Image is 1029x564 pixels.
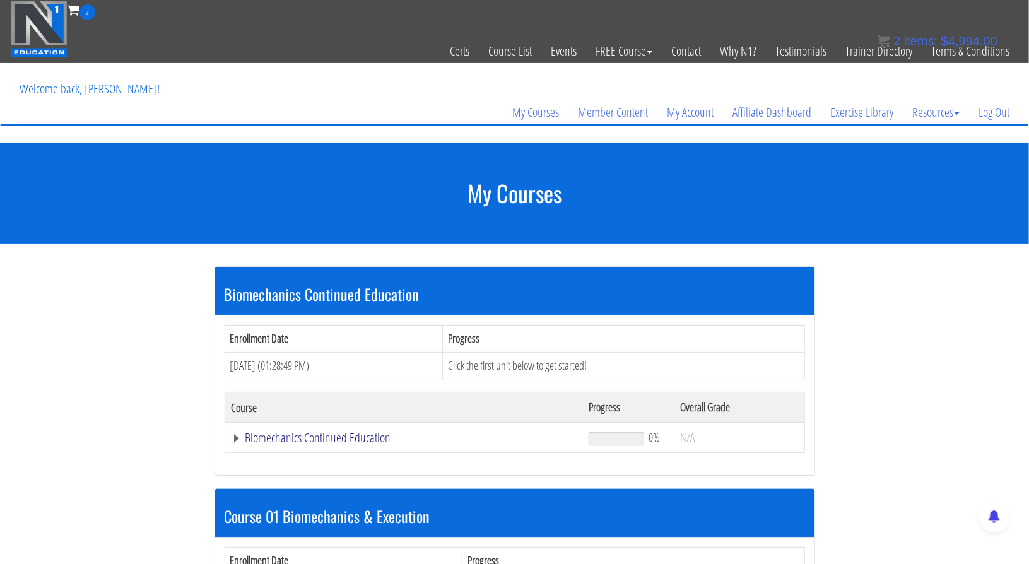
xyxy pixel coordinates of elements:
bdi: 4,994.00 [941,34,997,48]
a: 2 items: $4,994.00 [878,34,997,48]
th: Progress [582,392,674,423]
a: Affiliate Dashboard [723,82,821,143]
a: Why N1? [710,20,766,82]
a: Events [541,20,586,82]
a: Course List [479,20,541,82]
a: 2 [68,1,95,18]
a: Certs [440,20,479,82]
a: Exercise Library [821,82,903,143]
a: Member Content [568,82,657,143]
th: Progress [443,325,804,352]
a: Trainer Directory [836,20,922,82]
a: Contact [662,20,710,82]
a: Biomechanics Continued Education [232,432,577,444]
th: Enrollment Date [225,325,443,352]
span: $ [941,34,948,48]
a: Testimonials [766,20,836,82]
span: 2 [893,34,900,48]
td: Click the first unit below to get started! [443,352,804,379]
h3: Course 01 Biomechanics & Execution [225,508,805,524]
a: Log Out [969,82,1019,143]
a: My Courses [503,82,568,143]
td: [DATE] (01:28:49 PM) [225,352,443,379]
span: items: [904,34,938,48]
h3: Biomechanics Continued Education [225,286,805,302]
p: Welcome back, [PERSON_NAME]! [10,64,169,114]
span: 0% [649,430,660,444]
span: 2 [79,4,95,20]
img: n1-education [10,1,68,57]
a: My Account [657,82,723,143]
th: Course [225,392,582,423]
th: Overall Grade [674,392,804,423]
a: Resources [903,82,969,143]
img: icon11.png [878,35,890,47]
td: N/A [674,423,804,453]
a: Terms & Conditions [922,20,1019,82]
a: FREE Course [586,20,662,82]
